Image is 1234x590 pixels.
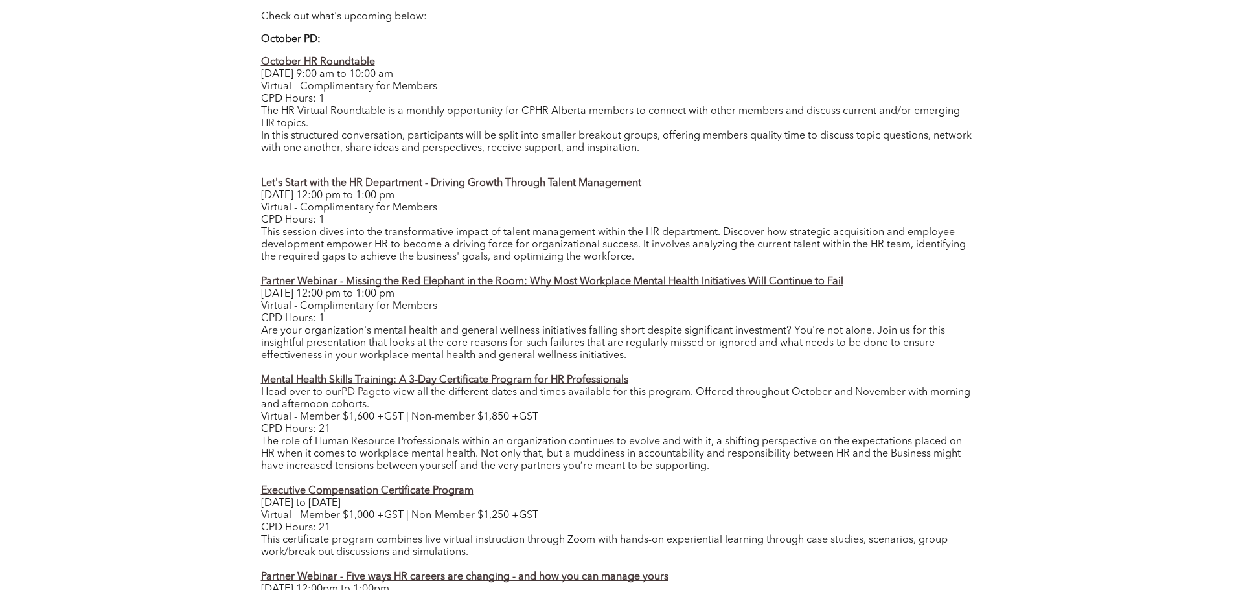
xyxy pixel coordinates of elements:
[261,424,974,436] div: CPD Hours: 21
[261,313,974,325] div: CPD Hours: 1
[261,11,974,23] p: Check out what's upcoming below:
[261,202,974,214] div: Virtual - Complimentary for Members
[261,325,974,362] div: Are your organization's mental health and general wellness initiatives falling short despite sign...
[261,497,974,510] div: [DATE] to [DATE]
[261,301,974,313] div: Virtual - Complimentary for Members
[261,57,375,67] a: October HR Roundtable
[261,56,974,155] p: [DATE] 9:00 am to 10:00 am Virtual - Complimentary for Members CPD Hours: 1 The HR Virtual Roundt...
[261,227,974,264] div: This session dives into the transformative impact of talent management within the HR department. ...
[261,277,843,287] a: Partner Webinar - Missing the Red Elephant in the Room: Why Most Workplace Mental Health Initiati...
[261,411,974,424] div: Virtual - Member $1,600 +GST | Non-member $1,850 +GST
[261,375,628,385] a: Mental Health Skills Training: A 3-Day Certificate Program for HR Professionals
[261,510,974,522] div: Virtual - Member $1,000 +GST | Non-Member $1,250 +GST
[261,214,974,227] div: CPD Hours: 1
[261,486,474,496] a: Executive Compensation Certificate Program
[261,288,974,301] div: [DATE] 12:00 pm to 1:00 pm
[261,534,974,559] div: This certificate program combines live virtual instruction through Zoom with hands-on experientia...
[261,178,641,188] a: Let's Start with the HR Department - Driving Growth Through Talent Management
[261,190,974,202] div: [DATE] 12:00 pm to 1:00 pm
[261,387,974,411] div: Head over to our to view all the different dates and times available for this program. Offered th...
[341,387,381,398] a: PD Page
[261,436,974,473] div: The role of Human Resource Professionals within an organization continues to evolve and with it, ...
[261,572,668,582] a: Partner Webinar - Five ways HR careers are changing - and how you can manage yours
[261,34,321,45] b: October PD:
